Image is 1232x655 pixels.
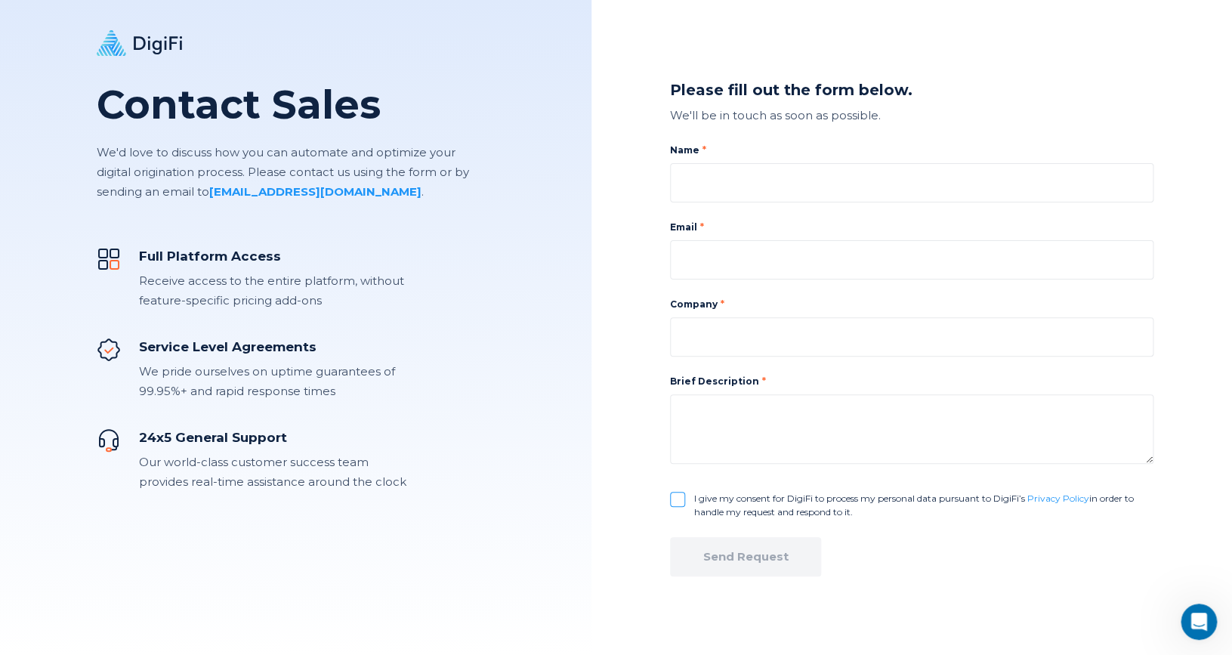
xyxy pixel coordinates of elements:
label: Brief Description [670,375,766,387]
h1: Contact Sales [97,82,471,128]
div: Full Platform Access [139,247,406,265]
div: Our world-class customer success team provides real-time assistance around the clock [139,453,406,492]
label: Email [670,221,1153,234]
div: We'll be in touch as soon as possible. [670,106,1153,125]
div: Service Level Agreements [139,338,406,356]
div: Send Request [702,549,788,564]
a: [EMAIL_ADDRESS][DOMAIN_NAME] [209,184,421,199]
label: I give my consent for DigiFi to process my personal data pursuant to DigiFi’s in order to handle ... [694,492,1153,519]
div: 24x5 General Support [139,428,406,446]
div: Please fill out the form below. [670,79,1153,101]
a: Privacy Policy [1027,493,1089,504]
p: We'd love to discuss how you can automate and optimize your digital origination process. Please c... [97,143,471,202]
div: We pride ourselves on uptime guarantees of 99.95%+ and rapid response times [139,362,406,401]
label: Company [670,298,1153,311]
label: Name [670,144,1153,157]
div: Receive access to the entire platform, without feature-specific pricing add-ons [139,271,406,311]
button: Send Request [670,537,821,576]
iframe: Intercom live chat [1181,604,1217,640]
